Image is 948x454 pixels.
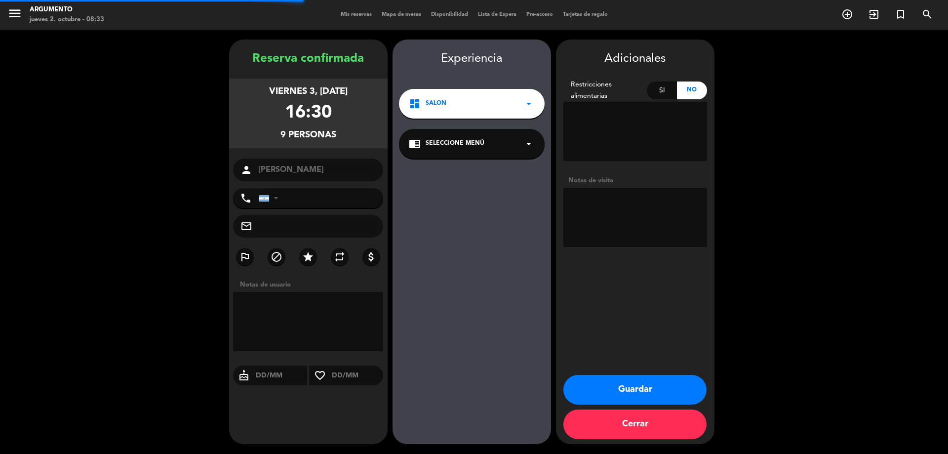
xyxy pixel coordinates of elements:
span: Tarjetas de regalo [558,12,613,17]
div: 16:30 [285,99,332,128]
i: turned_in_not [895,8,907,20]
div: Argumento [30,5,104,15]
i: attach_money [365,251,377,263]
i: menu [7,6,22,21]
span: Pre-acceso [521,12,558,17]
div: Notas de visita [563,175,707,186]
i: person [240,164,252,176]
span: Mis reservas [336,12,377,17]
i: block [271,251,282,263]
span: Disponibilidad [426,12,473,17]
i: exit_to_app [868,8,880,20]
div: Adicionales [563,49,707,69]
button: menu [7,6,22,24]
span: Mapa de mesas [377,12,426,17]
i: add_circle_outline [841,8,853,20]
span: Seleccione Menú [426,139,484,149]
i: chrome_reader_mode [409,138,421,150]
i: phone [240,192,252,204]
i: arrow_drop_down [523,138,535,150]
div: Notas de usuario [235,280,388,290]
div: jueves 2. octubre - 08:33 [30,15,104,25]
input: DD/MM [331,370,384,382]
i: outlined_flag [239,251,251,263]
span: SALON [426,99,446,109]
div: Si [647,82,677,99]
i: cake [233,370,255,381]
i: repeat [334,251,346,263]
div: Restricciones alimentarias [563,79,647,102]
div: viernes 3, [DATE] [269,84,348,99]
span: Lista de Espera [473,12,521,17]
input: DD/MM [255,370,308,382]
i: arrow_drop_down [523,98,535,110]
i: mail_outline [240,220,252,232]
button: Guardar [563,375,707,405]
div: Argentina: +54 [259,189,282,207]
i: search [921,8,933,20]
div: 9 personas [280,128,336,142]
div: Reserva confirmada [229,49,388,69]
i: star [302,251,314,263]
button: Cerrar [563,410,707,439]
i: favorite_border [309,370,331,381]
i: dashboard [409,98,421,110]
div: Experiencia [393,49,551,69]
div: No [677,82,707,99]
